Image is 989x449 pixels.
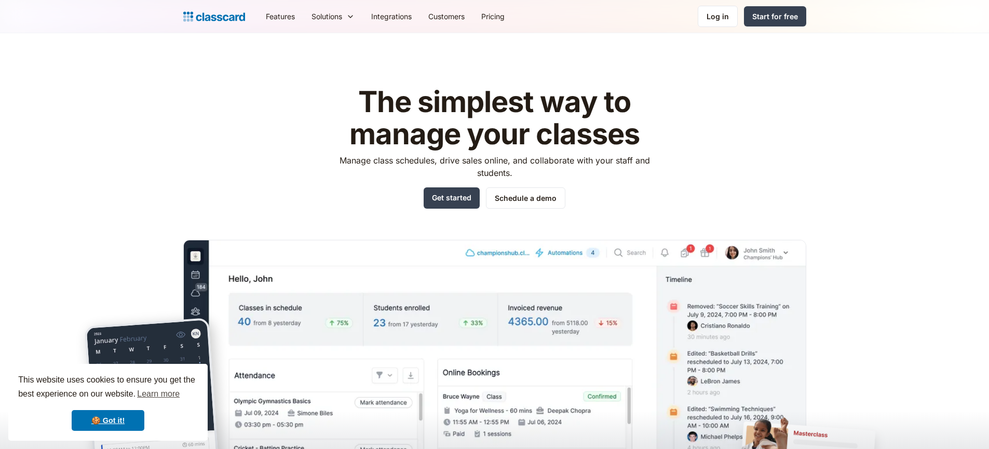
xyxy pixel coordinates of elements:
a: Get started [424,187,480,209]
h1: The simplest way to manage your classes [330,86,659,150]
a: Log in [698,6,738,27]
div: Log in [707,11,729,22]
a: Features [258,5,303,28]
a: dismiss cookie message [72,410,144,431]
a: Pricing [473,5,513,28]
p: Manage class schedules, drive sales online, and collaborate with your staff and students. [330,154,659,179]
div: Start for free [752,11,798,22]
a: Start for free [744,6,806,26]
span: This website uses cookies to ensure you get the best experience on our website. [18,374,198,402]
div: cookieconsent [8,364,208,441]
div: Solutions [311,11,342,22]
a: Customers [420,5,473,28]
a: home [183,9,245,24]
a: learn more about cookies [136,386,181,402]
a: Integrations [363,5,420,28]
a: Schedule a demo [486,187,565,209]
div: Solutions [303,5,363,28]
